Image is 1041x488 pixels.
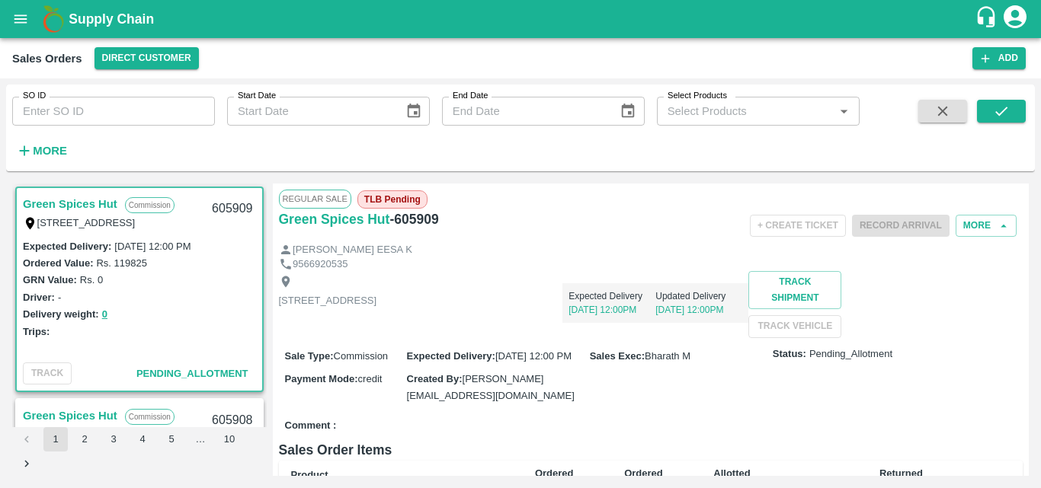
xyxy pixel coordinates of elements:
input: End Date [442,97,608,126]
span: TLB Pending [357,190,428,209]
label: Expected Delivery : [23,241,111,252]
button: Select DC [94,47,199,69]
label: Status: [773,347,806,362]
label: [STREET_ADDRESS] [37,217,136,228]
button: 0 [102,306,107,324]
label: Comment : [285,419,337,433]
label: - [58,292,61,303]
label: Start Date [238,90,276,102]
button: Go to page 3 [101,427,126,451]
button: Add [972,47,1026,69]
label: Sales Exec : [590,350,645,362]
label: Ordered Value: [23,257,93,269]
label: SO ID [23,90,46,102]
div: 605909 [203,191,261,227]
p: [DATE] 12:00PM [655,303,742,317]
p: [DATE] 12:00PM [569,303,655,317]
strong: More [33,145,67,157]
span: Bharath M [645,350,690,362]
input: Select Products [661,101,830,121]
button: Go to page 10 [217,427,242,451]
span: Pending_Allotment [809,347,892,362]
span: Commission [334,350,389,362]
label: [DATE] 12:00 PM [114,241,191,252]
label: Created By : [407,373,463,384]
button: More [956,215,1017,237]
span: credit [358,373,383,384]
h6: Sales Order Items [279,439,1023,461]
div: Sales Orders [12,49,82,69]
label: Rs. 0 [80,274,103,285]
label: Expected Delivery : [407,350,495,362]
span: Please dispatch the trip before ending [852,218,950,231]
button: Choose date [613,97,642,126]
label: Select Products [668,90,727,102]
label: Payment Mode : [285,373,358,384]
div: customer-support [975,5,1001,33]
b: Supply Chain [69,11,154,27]
button: More [12,138,71,164]
img: logo [38,4,69,34]
span: Pending_Allotment [136,368,248,379]
b: Product [291,469,328,480]
div: 605908 [203,403,261,439]
div: account of current user [1001,3,1029,35]
nav: pagination navigation [12,427,267,476]
p: Commission [125,409,175,425]
h6: - 605909 [389,209,438,230]
a: Green Spices Hut [23,406,117,426]
a: Green Spices Hut [23,194,117,214]
label: End Date [453,90,488,102]
div: … [188,432,213,447]
label: Delivery weight: [23,308,99,320]
button: Choose date [399,97,428,126]
p: [PERSON_NAME] EESA K [293,243,412,257]
label: Rs. 119825 [96,257,147,269]
label: Driver: [23,292,55,303]
label: Sale Type : [285,350,334,362]
input: Start Date [227,97,393,126]
button: open drawer [3,2,38,37]
span: Regular Sale [279,190,351,208]
p: [STREET_ADDRESS] [279,294,377,308]
button: Open [834,101,854,121]
span: [PERSON_NAME][EMAIL_ADDRESS][DOMAIN_NAME] [407,373,575,401]
button: Go to page 5 [159,427,184,451]
span: [DATE] 12:00 PM [495,350,572,362]
p: Updated Delivery [655,289,742,303]
button: Go to page 2 [72,427,97,451]
a: Supply Chain [69,8,975,30]
p: Expected Delivery [569,289,655,303]
p: 9566920535 [293,257,348,272]
input: Enter SO ID [12,97,215,126]
button: Go to page 4 [130,427,155,451]
button: page 1 [43,427,68,451]
label: GRN Value: [23,274,77,285]
a: Green Spices Hut [279,209,390,230]
label: Trips: [23,326,50,337]
button: Track Shipment [748,271,841,309]
button: Go to next page [14,451,39,476]
p: Commission [125,197,175,213]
